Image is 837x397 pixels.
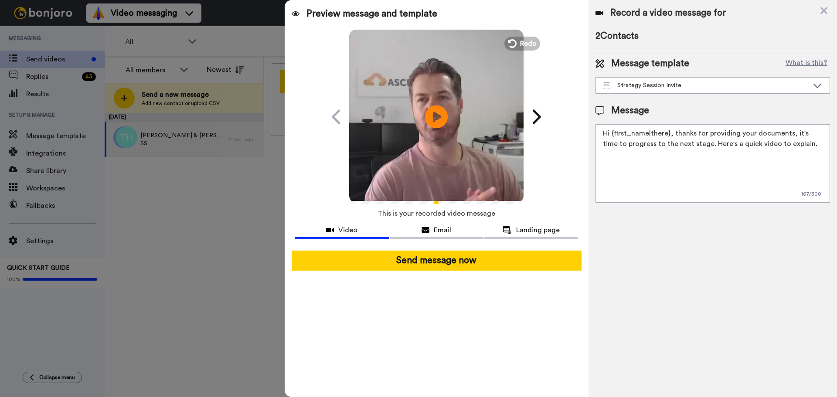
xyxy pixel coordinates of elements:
span: Message template [611,57,689,70]
img: Message-temps.svg [603,82,610,89]
button: Send message now [292,251,582,271]
button: What is this? [783,57,830,70]
div: Strategy Session Invite [603,81,809,90]
span: This is your recorded video message [378,204,495,223]
span: Video [338,225,357,235]
span: Message [611,104,649,117]
span: Email [434,225,451,235]
textarea: Hi {first_name|there}, thanks for providing your documents, it's time to progress to the next sta... [595,124,830,203]
span: Landing page [516,225,560,235]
